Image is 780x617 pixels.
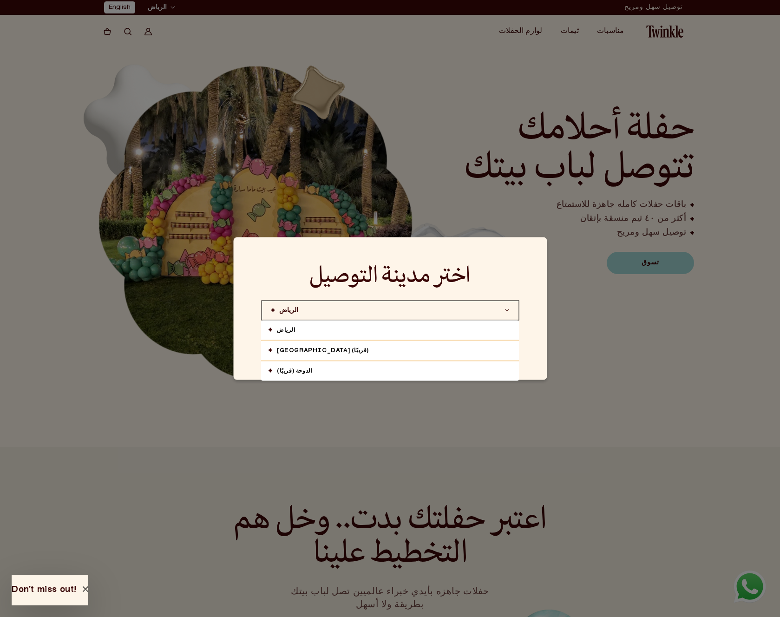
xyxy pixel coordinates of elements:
a: الدوحة (قريبًا) [261,361,519,381]
a: الرياض [261,321,519,340]
button: الرياض [261,301,519,321]
h2: اختر مدينة التوصيل [261,265,519,289]
span: الرياض [271,306,298,315]
a: [GEOGRAPHIC_DATA] (قريبًا) [261,341,519,361]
